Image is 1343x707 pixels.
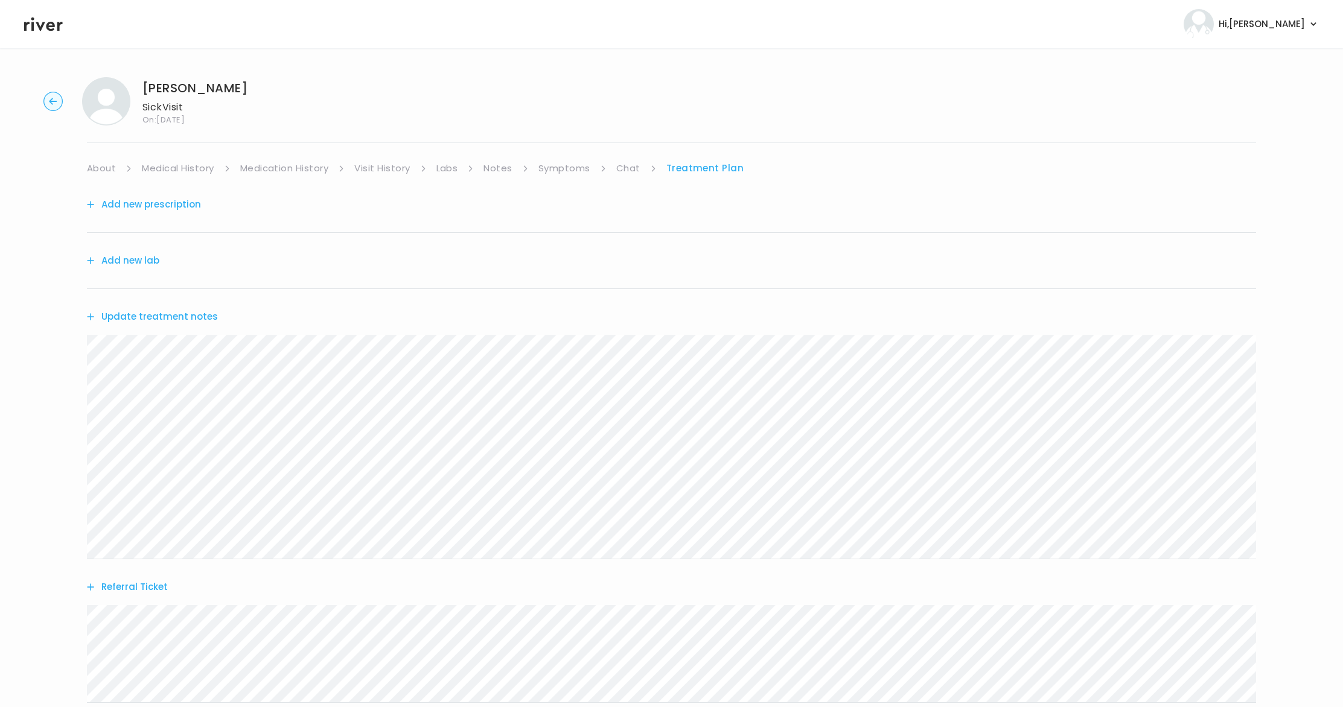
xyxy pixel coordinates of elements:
button: Update treatment notes [87,308,218,325]
a: Treatment Plan [666,160,744,177]
a: Visit History [354,160,410,177]
button: Add new lab [87,252,159,269]
a: Medication History [240,160,329,177]
a: Labs [436,160,458,177]
span: On: [DATE] [142,116,247,124]
img: user avatar [1184,9,1214,39]
h1: [PERSON_NAME] [142,80,247,97]
a: Notes [483,160,512,177]
img: THAYNA TEIXEIRA [82,77,130,125]
p: Sick Visit [142,99,247,116]
span: Hi, [PERSON_NAME] [1219,16,1305,33]
button: Referral Ticket [87,579,168,595]
a: About [87,160,116,177]
button: Add new prescription [87,196,201,213]
button: user avatarHi,[PERSON_NAME] [1184,9,1319,39]
a: Medical History [142,160,214,177]
a: Chat [616,160,640,177]
a: Symptoms [538,160,590,177]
